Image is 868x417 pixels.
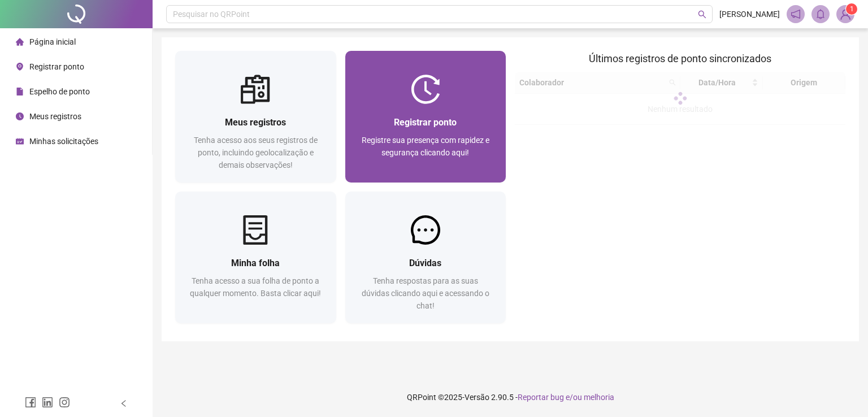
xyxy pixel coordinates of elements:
a: DúvidasTenha respostas para as suas dúvidas clicando aqui e acessando o chat! [345,192,506,323]
span: Registre sua presença com rapidez e segurança clicando aqui! [362,136,489,157]
span: Tenha respostas para as suas dúvidas clicando aqui e acessando o chat! [362,276,489,310]
span: Página inicial [29,37,76,46]
span: Meus registros [225,117,286,128]
span: bell [815,9,826,19]
span: instagram [59,397,70,408]
span: Versão [465,393,489,402]
span: Espelho de ponto [29,87,90,96]
a: Registrar pontoRegistre sua presença com rapidez e segurança clicando aqui! [345,51,506,183]
a: Minha folhaTenha acesso a sua folha de ponto a qualquer momento. Basta clicar aqui! [175,192,336,323]
sup: Atualize o seu contato no menu Meus Dados [846,3,857,15]
span: Registrar ponto [394,117,457,128]
span: Meus registros [29,112,81,121]
span: 1 [850,5,854,13]
img: 90980 [837,6,854,23]
span: Últimos registros de ponto sincronizados [589,53,771,64]
span: Dúvidas [409,258,441,268]
span: notification [791,9,801,19]
span: search [698,10,706,19]
span: schedule [16,137,24,145]
span: Registrar ponto [29,62,84,71]
span: Minhas solicitações [29,137,98,146]
span: [PERSON_NAME] [719,8,780,20]
a: Meus registrosTenha acesso aos seus registros de ponto, incluindo geolocalização e demais observa... [175,51,336,183]
span: left [120,399,128,407]
span: facebook [25,397,36,408]
footer: QRPoint © 2025 - 2.90.5 - [153,377,868,417]
span: Minha folha [231,258,280,268]
span: file [16,88,24,95]
span: Tenha acesso aos seus registros de ponto, incluindo geolocalização e demais observações! [194,136,318,170]
span: linkedin [42,397,53,408]
span: Tenha acesso a sua folha de ponto a qualquer momento. Basta clicar aqui! [190,276,321,298]
span: clock-circle [16,112,24,120]
span: Reportar bug e/ou melhoria [518,393,614,402]
span: home [16,38,24,46]
span: environment [16,63,24,71]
